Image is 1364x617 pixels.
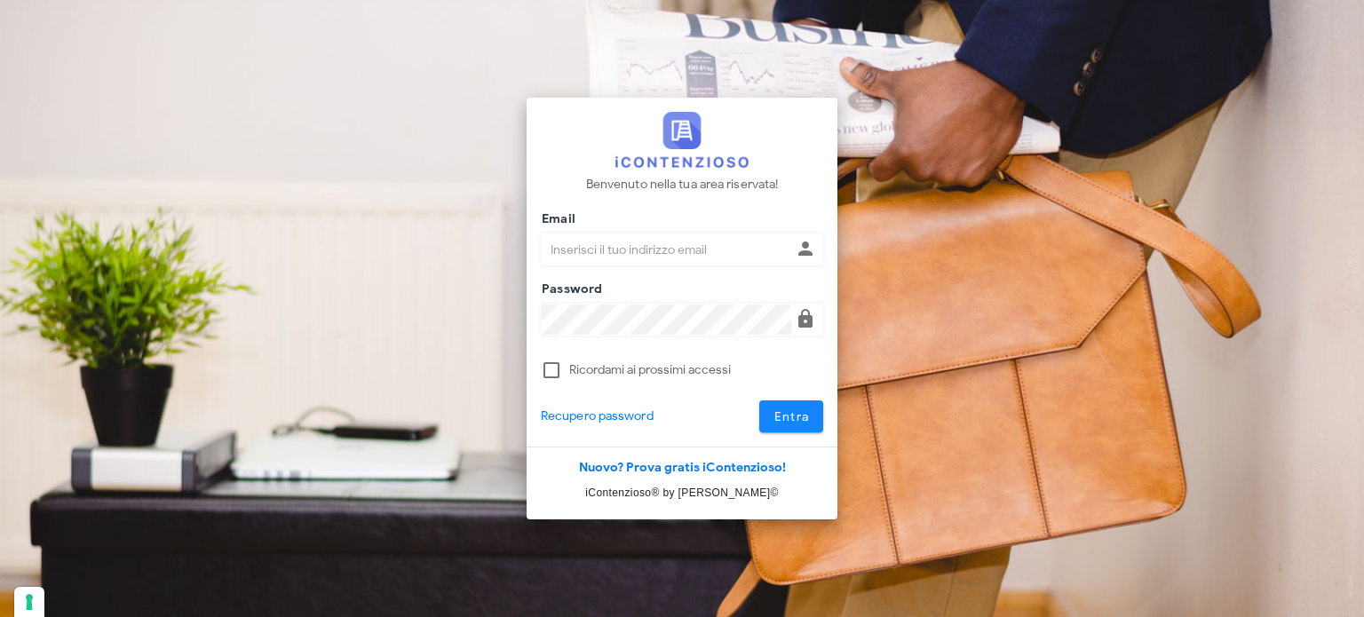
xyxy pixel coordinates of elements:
[536,210,575,228] label: Email
[527,484,837,502] p: iContenzioso® by [PERSON_NAME]©
[579,460,786,475] a: Nuovo? Prova gratis iContenzioso!
[541,407,654,426] a: Recupero password
[14,587,44,617] button: Le tue preferenze relative al consenso per le tecnologie di tracciamento
[586,175,779,194] p: Benvenuto nella tua area riservata!
[773,409,810,424] span: Entra
[542,234,791,265] input: Inserisci il tuo indirizzo email
[569,361,823,379] label: Ricordami ai prossimi accessi
[759,400,824,432] button: Entra
[536,281,603,298] label: Password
